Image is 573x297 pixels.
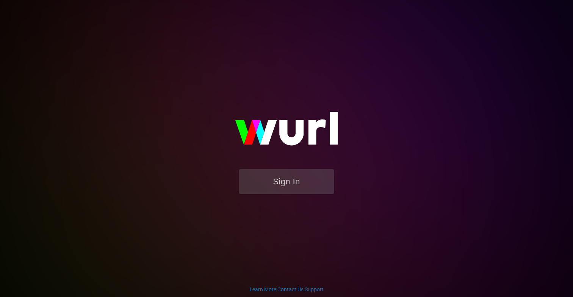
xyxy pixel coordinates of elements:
[211,96,362,169] img: wurl-logo-on-black-223613ac3d8ba8fe6dc639794a292ebdb59501304c7dfd60c99c58986ef67473.svg
[250,286,276,292] a: Learn More
[305,286,324,292] a: Support
[250,286,324,293] div: | |
[239,169,334,194] button: Sign In
[277,286,304,292] a: Contact Us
